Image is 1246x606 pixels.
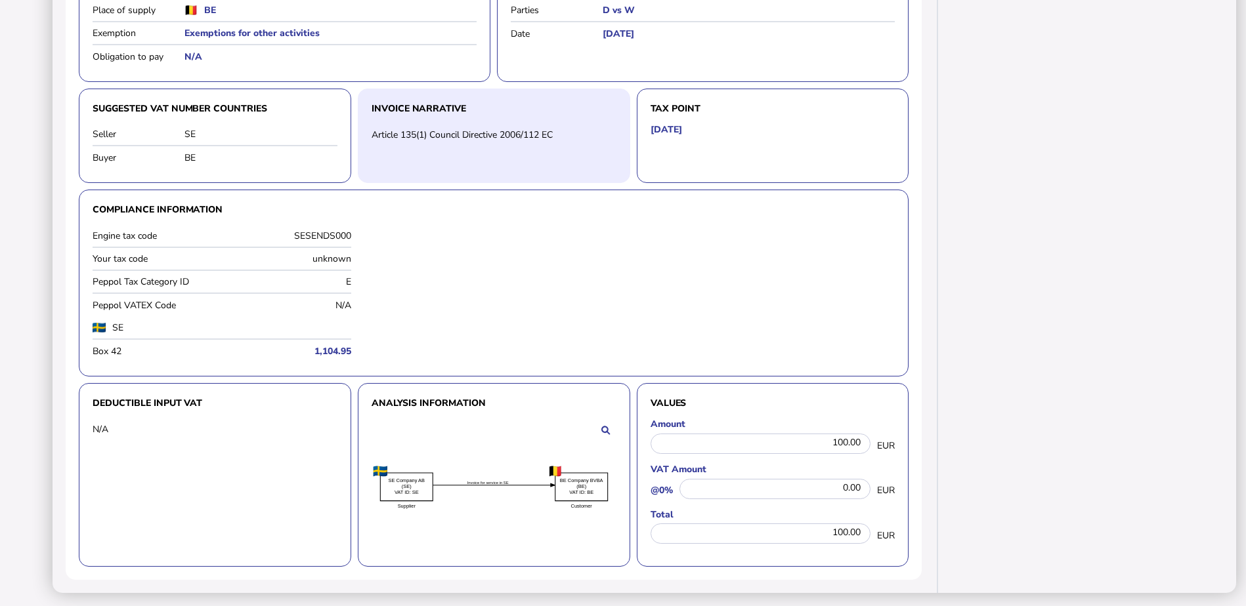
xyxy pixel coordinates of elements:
span: EUR [877,484,895,496]
div: 100.00 [651,434,871,454]
div: BE [184,151,337,164]
img: se.png [93,323,106,333]
text: BE Company BVBA [559,477,603,483]
h5: [DATE] [603,28,895,40]
h5: BE [204,4,216,16]
label: Seller [93,128,184,140]
div: 100.00 [651,523,871,544]
h3: Analysis information [372,397,616,409]
label: @0% [651,484,673,496]
label: SE [112,321,250,334]
label: Peppol VATEX Code [93,299,219,312]
div: E [225,275,351,288]
textpath: Invoice for service in SE [467,481,508,485]
label: VAT Amount [651,463,895,475]
img: be.png [184,5,198,15]
span: EUR [877,439,895,452]
h3: Compliance information [93,203,895,215]
label: Box 42 [93,345,219,357]
label: Buyer [93,151,184,164]
text: SE Company AB [388,477,424,483]
label: Obligation to pay [93,51,184,63]
label: Place of supply [93,4,184,16]
label: Total [651,508,895,521]
h3: Values [651,397,895,409]
div: SE [184,128,337,140]
h3: Suggested VAT number countries [93,102,337,114]
div: N/A [93,423,184,435]
h5: [DATE] [651,123,682,136]
text: VAT ID: SE [395,489,419,495]
label: Amount [651,418,895,430]
text: (BE) [551,466,559,474]
text: (SE) [376,466,384,474]
div: Article 135(1) Council Directive 2006/112 EC [372,129,616,141]
h5: Exemptions for other activities [184,27,477,39]
text: Supplier [397,504,416,510]
h5: N/A [184,51,477,63]
div: 0.00 [679,479,871,499]
h5: 1,104.95 [225,345,351,357]
text: (SE) [401,483,411,489]
text: VAT ID: BE [569,489,593,495]
h3: Deductible input VAT [93,397,337,409]
h5: D vs W [603,4,895,16]
text: Customer [570,504,592,510]
label: Date [511,28,603,40]
div: SESENDS000 [225,230,351,242]
div: unknown [225,253,351,265]
label: Engine tax code [93,230,219,242]
h3: Invoice narrative [372,102,616,114]
label: Parties [511,4,603,16]
div: N/A [225,299,351,312]
label: Exemption [93,27,184,39]
span: EUR [877,529,895,542]
h3: Tax point [651,102,895,114]
label: Peppol Tax Category ID [93,275,219,288]
label: Your tax code [93,253,219,265]
text: (BE) [576,483,586,489]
